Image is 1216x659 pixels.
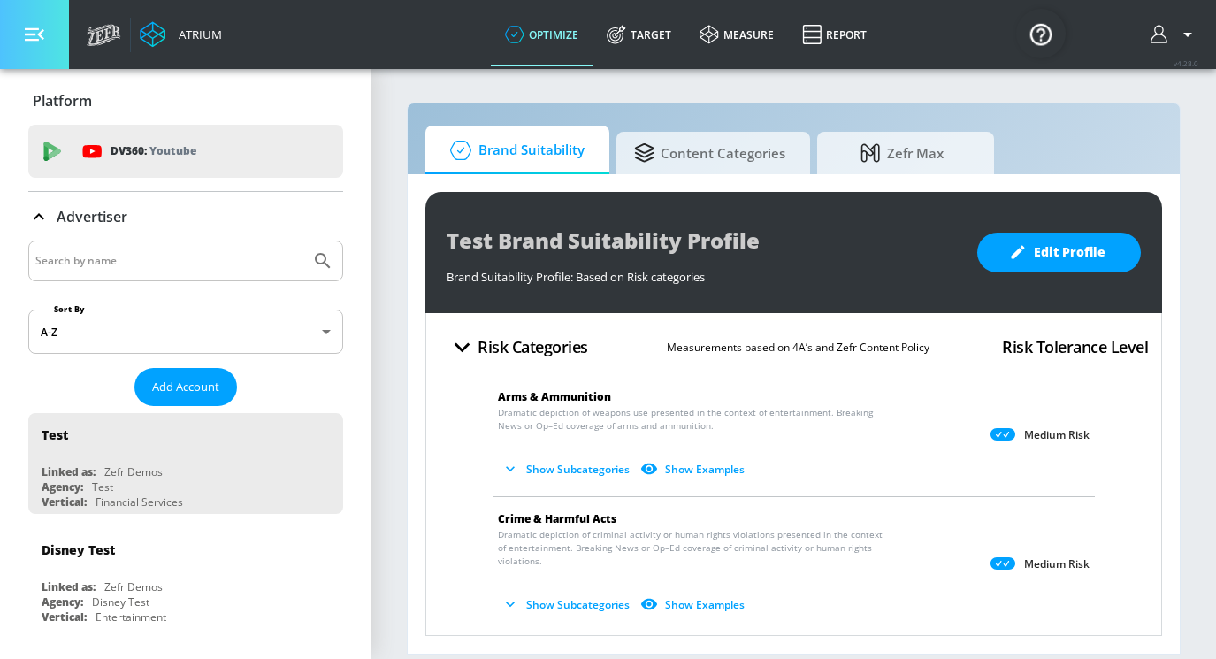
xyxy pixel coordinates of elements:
[1002,334,1148,359] h4: Risk Tolerance Level
[92,479,113,494] div: Test
[1174,58,1198,68] span: v 4.28.0
[42,579,96,594] div: Linked as:
[96,494,183,510] div: Financial Services
[637,590,752,619] button: Show Examples
[140,21,222,48] a: Atrium
[478,334,588,359] h4: Risk Categories
[28,125,343,178] div: DV360: Youtube
[152,377,219,397] span: Add Account
[172,27,222,42] div: Atrium
[634,132,785,174] span: Content Categories
[28,413,343,514] div: TestLinked as:Zefr DemosAgency:TestVertical:Financial Services
[440,326,595,368] button: Risk Categories
[35,249,303,272] input: Search by name
[92,594,149,609] div: Disney Test
[42,609,87,625] div: Vertical:
[498,406,892,433] span: Dramatic depiction of weapons use presented in the context of entertainment. Breaking News or Op–...
[835,132,969,174] span: Zefr Max
[491,3,593,66] a: optimize
[977,233,1141,272] button: Edit Profile
[28,192,343,241] div: Advertiser
[96,609,166,625] div: Entertainment
[447,260,960,285] div: Brand Suitability Profile: Based on Risk categories
[498,389,611,404] span: Arms & Ammunition
[42,541,115,558] div: Disney Test
[667,338,929,356] p: Measurements based on 4A’s and Zefr Content Policy
[593,3,685,66] a: Target
[134,368,237,406] button: Add Account
[1016,9,1066,58] button: Open Resource Center
[28,528,343,629] div: Disney TestLinked as:Zefr DemosAgency:Disney TestVertical:Entertainment
[28,310,343,354] div: A-Z
[111,142,196,161] p: DV360:
[42,464,96,479] div: Linked as:
[42,494,87,510] div: Vertical:
[443,129,585,172] span: Brand Suitability
[498,455,637,484] button: Show Subcategories
[1024,428,1090,442] p: Medium Risk
[498,528,892,568] span: Dramatic depiction of criminal activity or human rights violations presented in the context of en...
[498,511,616,526] span: Crime & Harmful Acts
[42,594,83,609] div: Agency:
[104,464,163,479] div: Zefr Demos
[498,590,637,619] button: Show Subcategories
[788,3,881,66] a: Report
[1024,557,1090,571] p: Medium Risk
[33,91,92,111] p: Platform
[104,579,163,594] div: Zefr Demos
[57,207,127,226] p: Advertiser
[42,426,68,443] div: Test
[42,479,83,494] div: Agency:
[50,303,88,315] label: Sort By
[149,142,196,160] p: Youtube
[28,76,343,126] div: Platform
[685,3,788,66] a: measure
[1013,241,1105,264] span: Edit Profile
[637,455,752,484] button: Show Examples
